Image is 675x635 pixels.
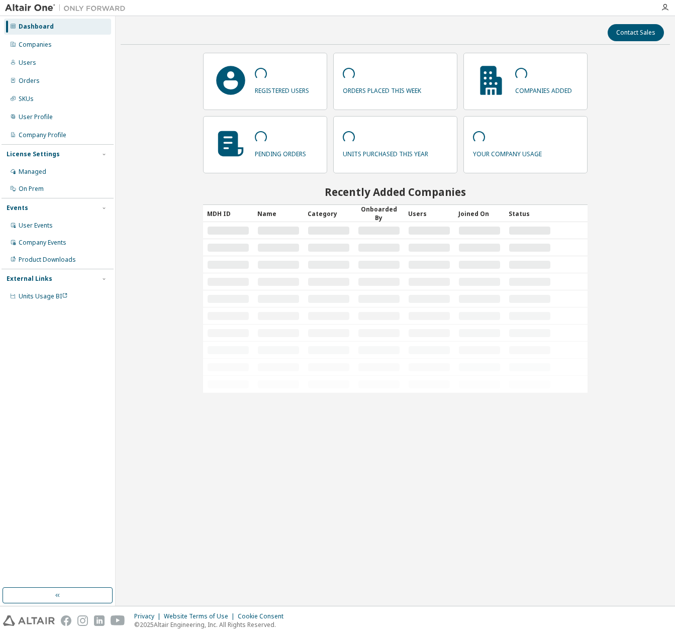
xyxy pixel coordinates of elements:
[111,615,125,626] img: youtube.svg
[134,612,164,620] div: Privacy
[77,615,88,626] img: instagram.svg
[257,205,300,222] div: Name
[7,275,52,283] div: External Links
[19,168,46,176] div: Managed
[3,615,55,626] img: altair_logo.svg
[94,615,105,626] img: linkedin.svg
[255,83,309,95] p: registered users
[61,615,71,626] img: facebook.svg
[164,612,238,620] div: Website Terms of Use
[7,150,60,158] div: License Settings
[7,204,28,212] div: Events
[19,95,34,103] div: SKUs
[19,292,68,300] span: Units Usage BI
[515,83,572,95] p: companies added
[509,205,551,222] div: Status
[207,205,249,222] div: MDH ID
[19,239,66,247] div: Company Events
[19,131,66,139] div: Company Profile
[203,185,588,198] h2: Recently Added Companies
[19,23,54,31] div: Dashboard
[358,205,400,222] div: Onboarded By
[19,222,53,230] div: User Events
[19,113,53,121] div: User Profile
[238,612,290,620] div: Cookie Consent
[458,205,501,222] div: Joined On
[308,205,350,222] div: Category
[5,3,131,13] img: Altair One
[19,77,40,85] div: Orders
[473,147,542,158] p: your company usage
[408,205,450,222] div: Users
[343,83,421,95] p: orders placed this week
[19,185,44,193] div: On Prem
[255,147,306,158] p: pending orders
[343,147,428,158] p: units purchased this year
[19,256,76,264] div: Product Downloads
[608,24,664,41] button: Contact Sales
[19,41,52,49] div: Companies
[134,620,290,629] p: © 2025 Altair Engineering, Inc. All Rights Reserved.
[19,59,36,67] div: Users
